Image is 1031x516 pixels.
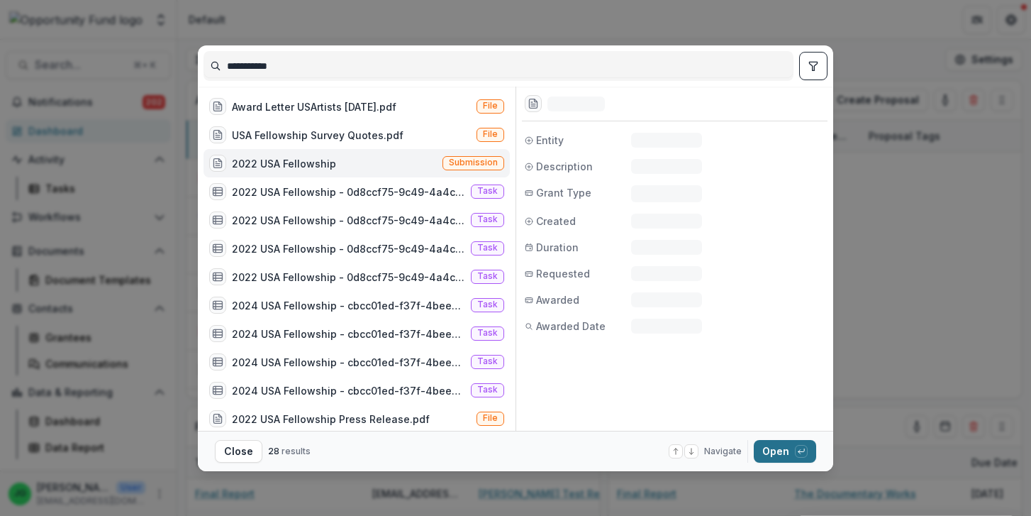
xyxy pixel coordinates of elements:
span: Description [536,159,593,174]
div: 2022 USA Fellowship [232,156,336,171]
span: Grant Type [536,185,591,200]
div: Award Letter USArtists [DATE].pdf [232,99,396,114]
div: 2022 USA Fellowship - 0d8ccf75-9c49-4a4c-b0f5-02fdcf4a35ae - Final Report [232,241,465,256]
span: Duration [536,240,579,255]
span: Task [477,214,498,224]
span: Awarded Date [536,319,606,334]
span: Entity [536,133,564,148]
span: Task [477,385,498,395]
div: 2022 USA Fellowship - 0d8ccf75-9c49-4a4c-b0f5-02fdcf4a35ae - Final Report [232,213,465,228]
div: USA Fellowship Survey Quotes.pdf [232,128,403,143]
span: File [483,129,498,139]
span: Awarded [536,292,579,307]
span: Navigate [704,445,742,458]
div: 2022 USA Fellowship - 0d8ccf75-9c49-4a4c-b0f5-02fdcf4a35ae - Final Report [232,270,465,285]
div: 2024 USA Fellowship - cbcc01ed-f37f-4bee-9fe1-6444f47d34bb - Final Report [232,326,465,341]
div: 2024 USA Fellowship - cbcc01ed-f37f-4bee-9fe1-6444f47d34bb - Final Report [232,383,465,398]
div: 2022 USA Fellowship - 0d8ccf75-9c49-4a4c-b0f5-02fdcf4a35ae - Final Report [232,185,465,199]
span: Submission [449,158,498,168]
button: toggle filters [799,52,827,80]
span: Task [477,356,498,366]
span: Created [536,214,576,229]
span: Task [477,328,498,338]
span: Task [477,186,498,196]
span: 28 [268,446,279,456]
div: 2024 USA Fellowship - cbcc01ed-f37f-4bee-9fe1-6444f47d34bb - Final Report [232,298,465,313]
span: Requested [536,266,590,281]
button: Open [754,440,816,463]
span: File [483,413,498,423]
span: Task [477,243,498,253]
span: results [282,446,311,456]
button: Close [215,440,262,463]
span: Task [477,300,498,309]
div: 2022 USA Fellowship Press Release.pdf [232,412,430,427]
span: File [483,101,498,111]
div: 2024 USA Fellowship - cbcc01ed-f37f-4bee-9fe1-6444f47d34bb - Final Report [232,355,465,370]
span: Task [477,271,498,281]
